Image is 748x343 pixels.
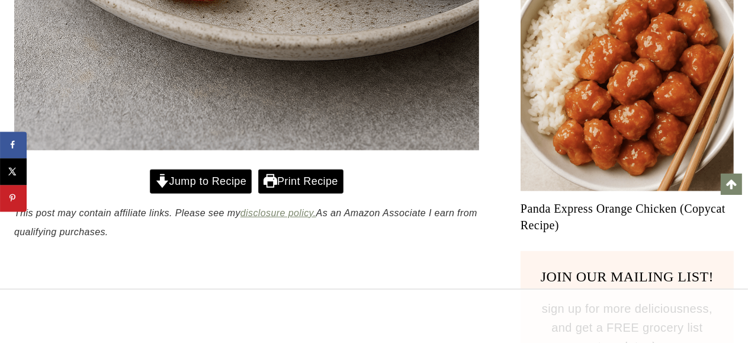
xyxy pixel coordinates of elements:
a: Panda Express Orange Chicken (Copycat Recipe) [521,200,734,233]
em: This post may contain affiliate links. Please see my As an Amazon Associate I earn from qualifyin... [14,208,477,237]
a: Print Recipe [258,169,343,194]
h3: JOIN OUR MAILING LIST! [535,266,720,287]
a: disclosure policy. [240,208,316,218]
a: Scroll to top [721,174,742,195]
a: Jump to Recipe [150,169,252,194]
